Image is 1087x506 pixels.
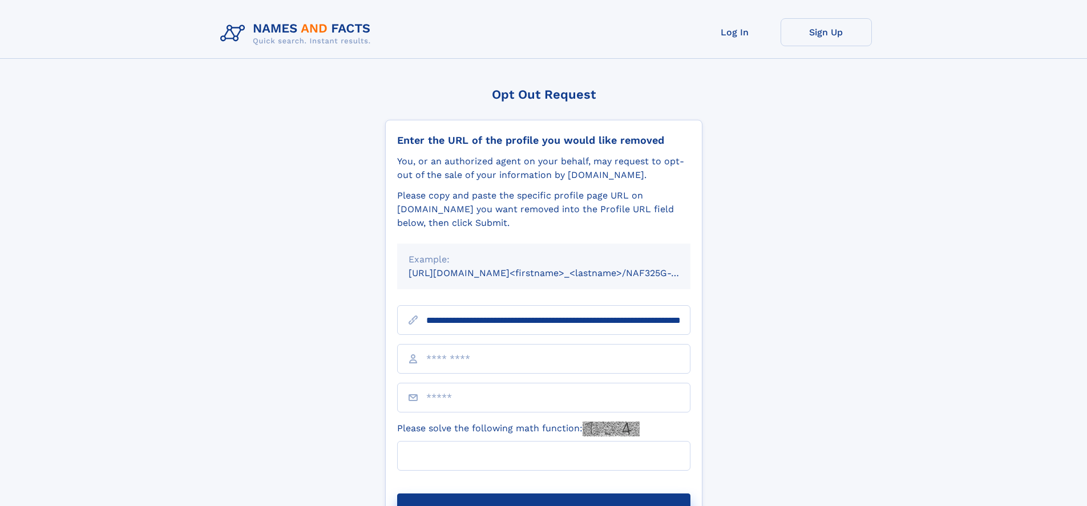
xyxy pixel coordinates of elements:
[397,155,690,182] div: You, or an authorized agent on your behalf, may request to opt-out of the sale of your informatio...
[409,268,712,278] small: [URL][DOMAIN_NAME]<firstname>_<lastname>/NAF325G-xxxxxxxx
[397,134,690,147] div: Enter the URL of the profile you would like removed
[397,189,690,230] div: Please copy and paste the specific profile page URL on [DOMAIN_NAME] you want removed into the Pr...
[216,18,380,49] img: Logo Names and Facts
[409,253,679,266] div: Example:
[397,422,640,436] label: Please solve the following math function:
[689,18,781,46] a: Log In
[385,87,702,102] div: Opt Out Request
[781,18,872,46] a: Sign Up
